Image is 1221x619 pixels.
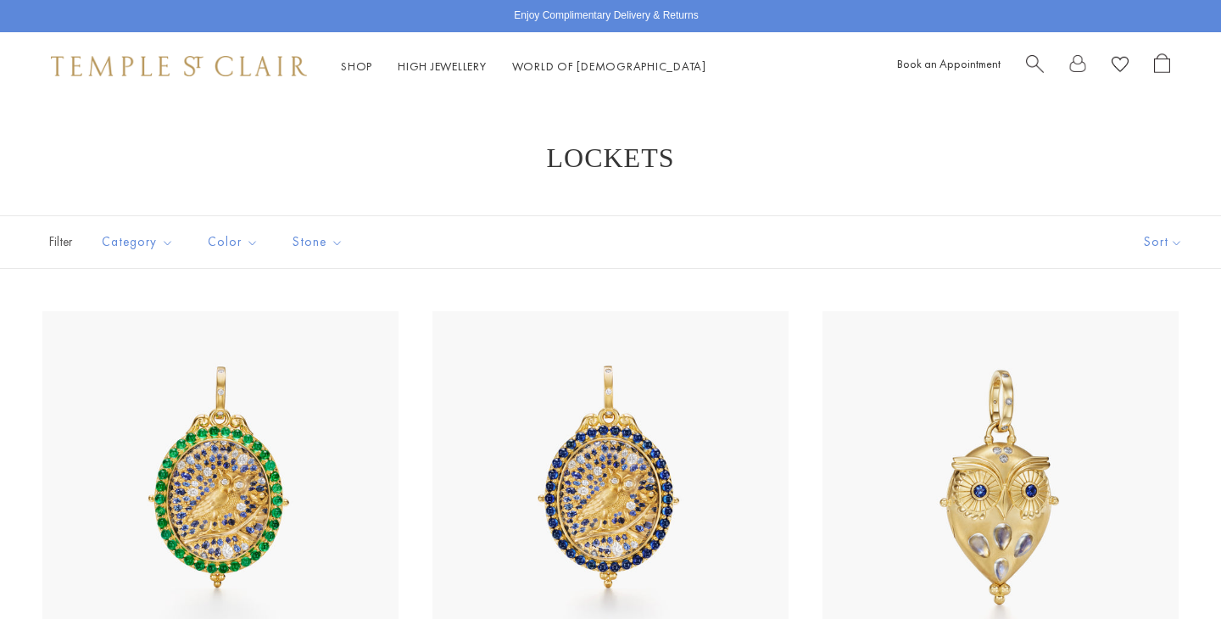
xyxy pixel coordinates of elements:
p: Enjoy Complimentary Delivery & Returns [514,8,698,25]
span: Category [93,231,187,253]
a: Search [1026,53,1044,80]
button: Category [89,223,187,261]
button: Show sort by [1106,216,1221,268]
span: Color [199,231,271,253]
a: View Wishlist [1112,53,1129,80]
img: Temple St. Clair [51,56,307,76]
a: ShopShop [341,59,372,74]
button: Stone [280,223,356,261]
button: Color [195,223,271,261]
nav: Main navigation [341,56,706,77]
a: World of [DEMOGRAPHIC_DATA]World of [DEMOGRAPHIC_DATA] [512,59,706,74]
span: Stone [284,231,356,253]
h1: Lockets [68,142,1153,173]
a: High JewelleryHigh Jewellery [398,59,487,74]
a: Open Shopping Bag [1154,53,1170,80]
a: Book an Appointment [897,56,1001,71]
